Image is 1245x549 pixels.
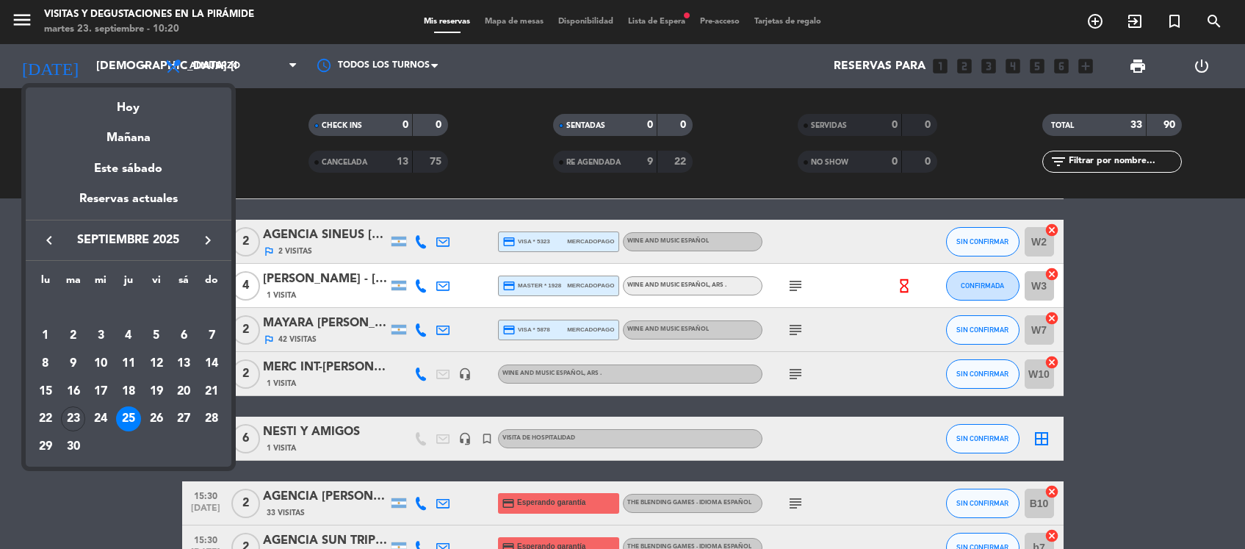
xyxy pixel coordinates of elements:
[61,406,86,431] div: 23
[171,351,196,376] div: 13
[199,351,224,376] div: 14
[87,272,115,295] th: miércoles
[142,350,170,378] td: 12 de septiembre de 2025
[142,378,170,406] td: 19 de septiembre de 2025
[32,378,59,406] td: 15 de septiembre de 2025
[195,231,221,250] button: keyboard_arrow_right
[198,272,225,295] th: domingo
[170,378,198,406] td: 20 de septiembre de 2025
[170,406,198,434] td: 27 de septiembre de 2025
[199,232,217,249] i: keyboard_arrow_right
[59,272,87,295] th: martes
[40,232,58,249] i: keyboard_arrow_left
[26,118,231,148] div: Mañana
[115,406,142,434] td: 25 de septiembre de 2025
[170,272,198,295] th: sábado
[116,323,141,348] div: 4
[32,350,59,378] td: 8 de septiembre de 2025
[171,379,196,404] div: 20
[61,351,86,376] div: 9
[171,406,196,431] div: 27
[198,350,225,378] td: 14 de septiembre de 2025
[59,350,87,378] td: 9 de septiembre de 2025
[33,434,58,459] div: 29
[88,323,113,348] div: 3
[32,272,59,295] th: lunes
[62,231,195,250] span: septiembre 2025
[144,406,169,431] div: 26
[26,190,231,220] div: Reservas actuales
[88,351,113,376] div: 10
[115,350,142,378] td: 11 de septiembre de 2025
[115,272,142,295] th: jueves
[170,322,198,350] td: 6 de septiembre de 2025
[59,322,87,350] td: 2 de septiembre de 2025
[61,323,86,348] div: 2
[142,322,170,350] td: 5 de septiembre de 2025
[61,379,86,404] div: 16
[59,433,87,461] td: 30 de septiembre de 2025
[144,379,169,404] div: 19
[198,322,225,350] td: 7 de septiembre de 2025
[142,406,170,434] td: 26 de septiembre de 2025
[32,322,59,350] td: 1 de septiembre de 2025
[26,87,231,118] div: Hoy
[198,378,225,406] td: 21 de septiembre de 2025
[144,323,169,348] div: 5
[59,406,87,434] td: 23 de septiembre de 2025
[171,323,196,348] div: 6
[199,323,224,348] div: 7
[59,378,87,406] td: 16 de septiembre de 2025
[115,378,142,406] td: 18 de septiembre de 2025
[142,272,170,295] th: viernes
[87,322,115,350] td: 3 de septiembre de 2025
[87,350,115,378] td: 10 de septiembre de 2025
[198,406,225,434] td: 28 de septiembre de 2025
[61,434,86,459] div: 30
[33,379,58,404] div: 15
[32,406,59,434] td: 22 de septiembre de 2025
[116,379,141,404] div: 18
[36,231,62,250] button: keyboard_arrow_left
[116,406,141,431] div: 25
[33,351,58,376] div: 8
[87,406,115,434] td: 24 de septiembre de 2025
[115,322,142,350] td: 4 de septiembre de 2025
[170,350,198,378] td: 13 de septiembre de 2025
[32,295,225,323] td: SEP.
[144,351,169,376] div: 12
[88,379,113,404] div: 17
[32,433,59,461] td: 29 de septiembre de 2025
[26,148,231,190] div: Este sábado
[33,406,58,431] div: 22
[88,406,113,431] div: 24
[199,406,224,431] div: 28
[199,379,224,404] div: 21
[87,378,115,406] td: 17 de septiembre de 2025
[33,323,58,348] div: 1
[116,351,141,376] div: 11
